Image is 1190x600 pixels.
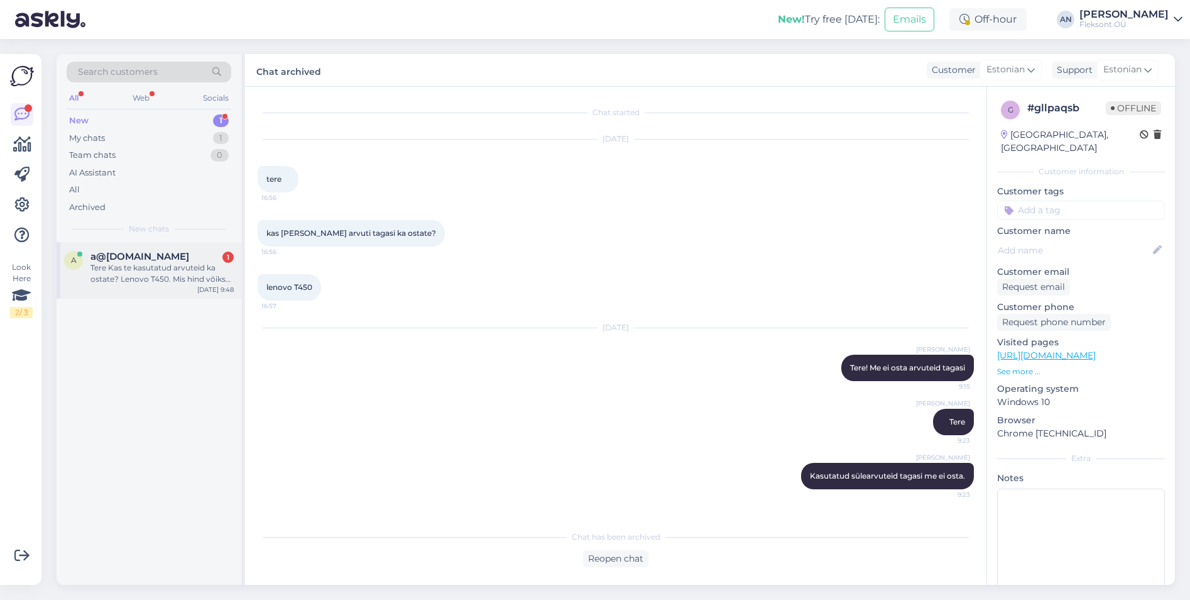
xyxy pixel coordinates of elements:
span: 16:56 [261,193,308,203]
label: Chat archived [256,62,321,79]
div: 0 [210,149,229,162]
p: Chrome [TECHNICAL_ID] [997,427,1165,440]
div: New [69,114,89,127]
div: Chat started [258,107,974,118]
span: 9:23 [923,436,970,445]
span: Tere [949,417,965,426]
div: Fleksont OÜ [1079,19,1169,30]
span: Tere! Me ei osta arvuteid tagasi [850,363,965,372]
b: New! [778,13,805,25]
div: Socials [200,90,231,106]
span: Search customers [78,65,158,79]
p: Windows 10 [997,396,1165,409]
span: [PERSON_NAME] [916,345,970,354]
div: Customer [927,64,976,77]
span: [PERSON_NAME] [916,453,970,462]
span: lenovo T450 [266,282,312,292]
span: New chats [129,223,169,235]
p: See more ... [997,366,1165,377]
div: 1 [222,252,234,263]
p: Customer email [997,265,1165,279]
div: Off-hour [949,8,1027,31]
p: Customer phone [997,301,1165,314]
div: AI Assistant [69,167,116,179]
div: # gllpaqsb [1027,101,1106,116]
span: [PERSON_NAME] [916,399,970,408]
div: Web [130,90,152,106]
span: Estonian [986,63,1025,77]
div: Reopen chat [583,550,648,567]
span: Chat has been archived [572,531,660,543]
button: Emails [885,8,934,31]
a: [URL][DOMAIN_NAME] [997,350,1096,361]
p: Browser [997,414,1165,427]
p: Operating system [997,382,1165,396]
div: Request email [997,279,1070,296]
div: 1 [213,132,229,145]
span: Kasutatud sülearvuteid tagasi me ei osta. [810,471,965,481]
span: Estonian [1103,63,1142,77]
div: Customer information [997,166,1165,177]
p: Customer tags [997,185,1165,198]
div: Archived [69,201,106,214]
span: a@b.cc [90,251,189,262]
span: 16:57 [261,301,308,311]
span: 9:23 [923,490,970,499]
div: [GEOGRAPHIC_DATA], [GEOGRAPHIC_DATA] [1001,128,1140,155]
div: Support [1052,64,1093,77]
span: Offline [1106,101,1161,115]
span: tere [266,174,281,184]
div: Try free [DATE]: [778,12,880,27]
div: [DATE] [258,322,974,333]
span: a [71,255,77,265]
div: All [67,90,81,106]
div: Request phone number [997,314,1111,331]
div: AN [1057,11,1074,28]
span: 9:15 [923,382,970,391]
div: Team chats [69,149,116,162]
span: kas [PERSON_NAME] arvuti tagasi ka ostate? [266,228,436,238]
div: Extra [997,453,1165,464]
div: 1 [213,114,229,127]
a: [PERSON_NAME]Fleksont OÜ [1079,9,1182,30]
img: Askly Logo [10,64,34,88]
div: [DATE] [258,133,974,145]
span: g [1008,105,1013,114]
span: 16:56 [261,247,308,257]
div: 2 / 3 [10,307,33,318]
p: Notes [997,472,1165,485]
div: [PERSON_NAME] [1079,9,1169,19]
div: Look Here [10,262,33,318]
div: My chats [69,132,105,145]
div: [DATE] 9:48 [197,285,234,294]
div: Tere Kas te kasutatud arvuteid ka ostate? Lenovo T450. Mis hind võiks olla? [90,262,234,285]
input: Add name [998,243,1150,257]
input: Add a tag [997,201,1165,219]
p: Customer name [997,225,1165,238]
p: Visited pages [997,336,1165,349]
div: All [69,184,80,196]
